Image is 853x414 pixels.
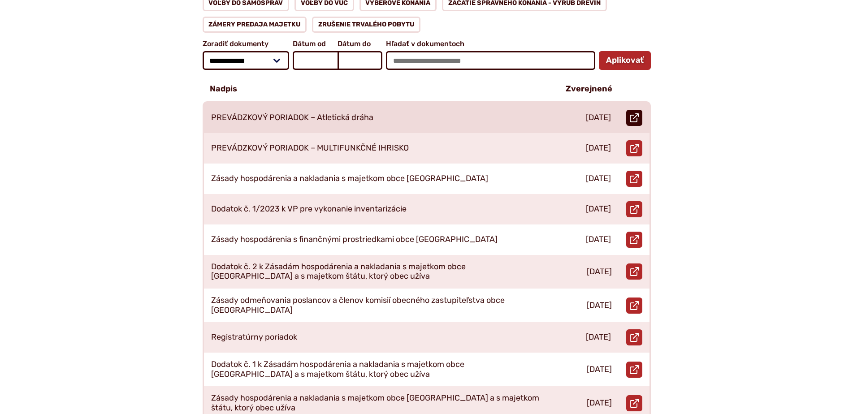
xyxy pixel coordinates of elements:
p: Dodatok č. 1/2023 k VP pre vykonanie inventarizácie [211,204,407,214]
span: Zoradiť dokumenty [203,40,290,48]
input: Hľadať v dokumentoch [386,51,595,70]
p: [DATE] [586,235,611,245]
button: Aplikovať [599,51,651,70]
p: [DATE] [586,204,611,214]
p: [DATE] [586,174,611,184]
p: PREVÁDZKOVÝ PORIADOK – MULTIFUNKČNÉ IHRISKO [211,143,409,153]
p: Zásady hospodárenia a nakladania s majetkom obce [GEOGRAPHIC_DATA] [211,174,488,184]
p: [DATE] [586,143,611,153]
p: Zásady hospodárenia s finančnými prostriedkami obce [GEOGRAPHIC_DATA] [211,235,498,245]
p: [DATE] [587,267,612,277]
p: Zásady hospodárenia a nakladania s majetkom obce [GEOGRAPHIC_DATA] a s majetkom štátu, ktorý obec... [211,393,545,413]
p: Nadpis [210,84,237,94]
select: Zoradiť dokumenty [203,51,290,70]
p: [DATE] [587,398,612,408]
p: [DATE] [586,113,611,123]
p: [DATE] [587,365,612,375]
p: Zásady odmeňovania poslancov a členov komisií obecného zastupiteľstva obce [GEOGRAPHIC_DATA] [211,296,545,315]
p: Zverejnené [566,84,612,94]
input: Dátum od [293,51,338,70]
a: Zrušenie trvalého pobytu [312,17,420,33]
span: Dátum od [293,40,338,48]
span: Dátum do [338,40,382,48]
a: Zámery predaja majetku [203,17,307,33]
p: [DATE] [587,301,612,310]
p: Dodatok č. 2 k Zásadám hospodárenia a nakladania s majetkom obce [GEOGRAPHIC_DATA] a s majetkom š... [211,262,545,281]
span: Hľadať v dokumentoch [386,40,595,48]
p: PREVÁDZKOVÝ PORIADOK – Atletická dráha [211,113,373,123]
p: Dodatok č. 1 k Zásadám hospodárenia a nakladania s majetkom obce [GEOGRAPHIC_DATA] a s majetkom š... [211,360,545,379]
input: Dátum do [338,51,382,70]
p: Registratúrny poriadok [211,332,297,342]
p: [DATE] [586,332,611,342]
